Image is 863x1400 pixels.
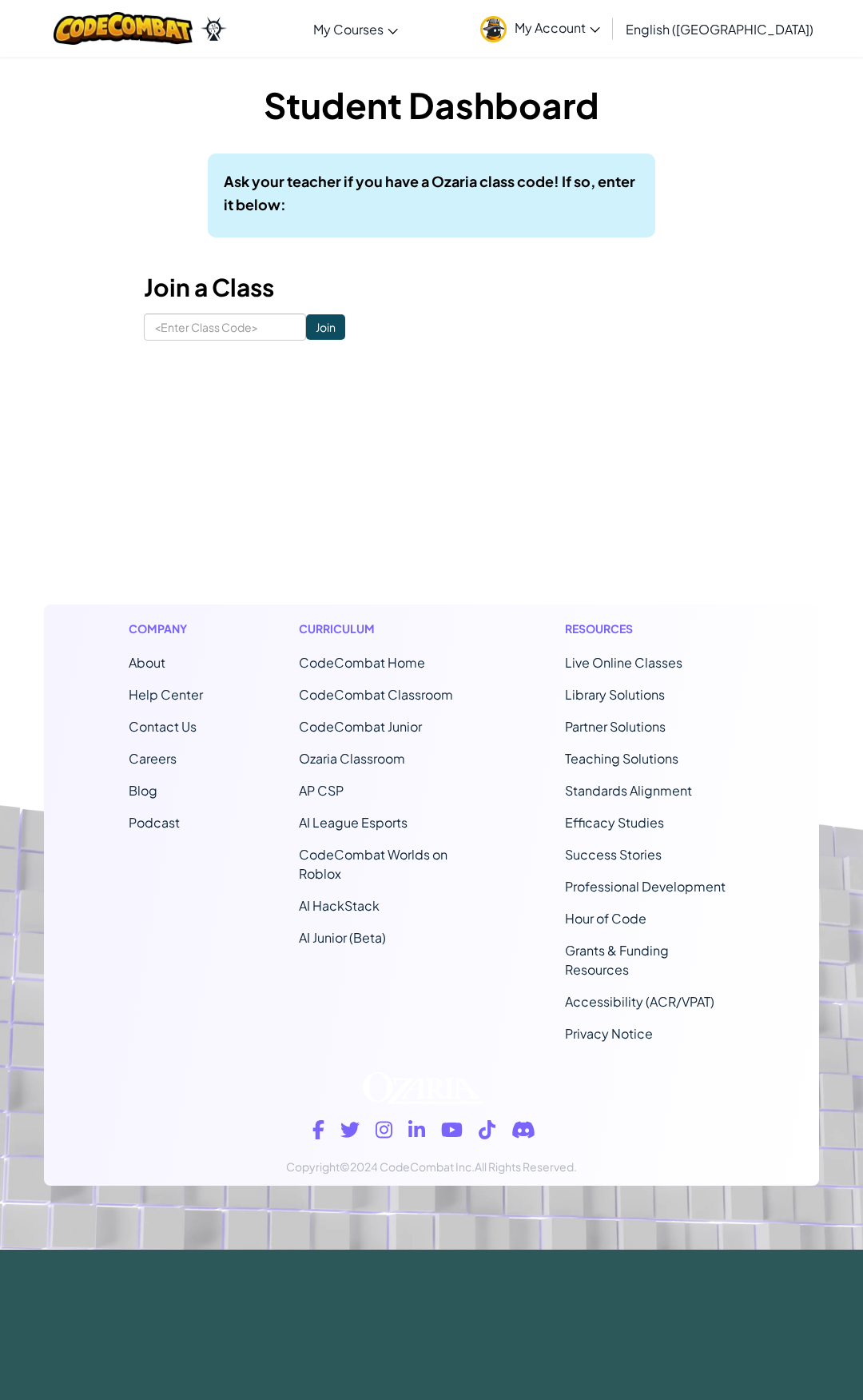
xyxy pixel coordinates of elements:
[565,993,714,1010] a: Accessibility (ACR/VPAT)
[472,3,608,54] a: My Account
[299,686,453,703] a: CodeCombat Classroom
[299,897,380,914] a: AI HackStack
[299,814,408,831] a: AI League Esports
[565,814,664,831] a: Efficacy Studies
[299,620,469,637] h1: Curriculum
[626,21,813,38] span: English ([GEOGRAPHIC_DATA])
[565,910,646,927] a: Hour of Code
[565,878,726,895] a: Professional Development
[129,750,177,767] a: Careers
[129,782,157,799] a: Blog
[299,718,422,735] a: CodeCombat Junior
[305,7,406,50] a: My Courses
[286,1159,340,1174] span: Copyright
[565,1025,653,1042] a: Privacy Notice
[340,1159,475,1174] span: ©2024 CodeCombat Inc.
[299,654,425,671] span: CodeCombat Home
[299,846,447,882] a: CodeCombat Worlds on Roblox
[565,718,666,735] a: Partner Solutions
[475,1159,577,1174] span: All Rights Reserved.
[565,942,669,978] a: Grants & Funding Resources
[363,1072,483,1104] img: Ozaria logo
[129,814,180,831] a: Podcast
[618,7,821,50] a: English ([GEOGRAPHIC_DATA])
[565,750,678,767] a: Teaching Solutions
[565,846,662,863] a: Success Stories
[515,19,600,36] span: My Account
[480,16,507,42] img: avatar
[224,172,635,213] b: Ask your teacher if you have a Ozaria class code! If so, enter it below:
[54,12,193,45] img: CodeCombat logo
[144,269,719,305] h3: Join a Class
[129,620,203,637] h1: Company
[144,313,306,341] input: <Enter Class Code>
[306,314,345,340] input: Join
[565,654,682,671] a: Live Online Classes
[565,620,735,637] h1: Resources
[565,686,665,703] a: Library Solutions
[299,750,405,767] a: Ozaria Classroom
[201,17,226,41] img: Ozaria
[129,654,165,671] a: About
[313,21,384,38] span: My Courses
[565,782,692,799] a: Standards Alignment
[129,686,203,703] a: Help Center
[299,929,386,946] a: AI Junior (Beta)
[129,718,197,735] span: Contact Us
[299,782,344,799] a: AP CSP
[144,80,719,130] h1: Student Dashboard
